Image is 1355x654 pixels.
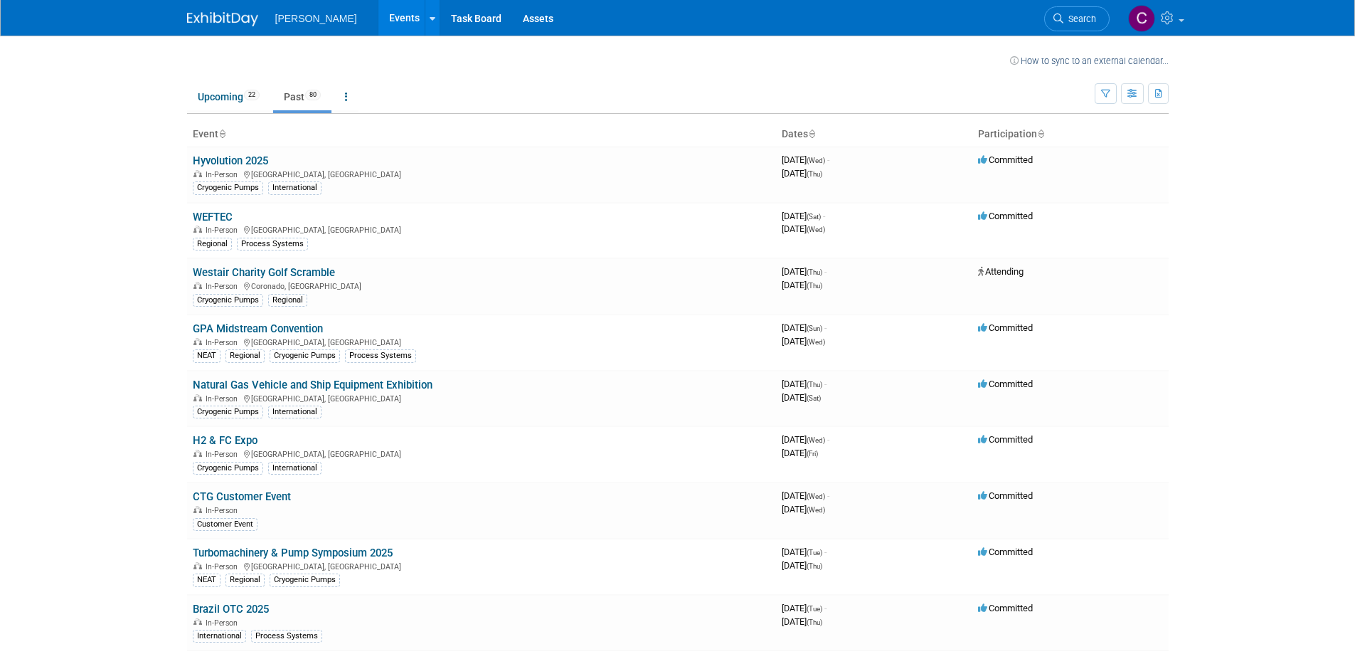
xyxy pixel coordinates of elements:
[807,605,822,613] span: (Tue)
[193,506,202,513] img: In-Person Event
[1128,5,1155,32] img: Cody Patrick
[827,490,829,501] span: -
[807,213,821,221] span: (Sat)
[193,266,335,279] a: Westair Charity Golf Scramble
[827,154,829,165] span: -
[824,379,827,389] span: -
[187,122,776,147] th: Event
[193,562,202,569] img: In-Person Event
[978,266,1024,277] span: Attending
[782,266,827,277] span: [DATE]
[193,154,268,167] a: Hyvolution 2025
[978,154,1033,165] span: Committed
[218,128,225,139] a: Sort by Event Name
[782,154,829,165] span: [DATE]
[273,83,331,110] a: Past80
[807,394,821,402] span: (Sat)
[193,560,770,571] div: [GEOGRAPHIC_DATA], [GEOGRAPHIC_DATA]
[824,547,827,557] span: -
[807,170,822,178] span: (Thu)
[807,436,825,444] span: (Wed)
[193,181,263,194] div: Cryogenic Pumps
[782,547,827,557] span: [DATE]
[782,168,822,179] span: [DATE]
[807,549,822,557] span: (Tue)
[782,434,829,445] span: [DATE]
[807,381,822,389] span: (Thu)
[225,574,265,586] div: Regional
[268,181,322,194] div: International
[782,490,829,501] span: [DATE]
[193,379,432,391] a: Natural Gas Vehicle and Ship Equipment Exhibition
[978,547,1033,557] span: Committed
[807,506,825,514] span: (Wed)
[1063,14,1096,24] span: Search
[270,574,340,586] div: Cryogenic Pumps
[776,122,972,147] th: Dates
[193,406,263,418] div: Cryogenic Pumps
[782,211,825,221] span: [DATE]
[782,448,818,458] span: [DATE]
[824,322,827,333] span: -
[193,490,291,503] a: CTG Customer Event
[978,490,1033,501] span: Committed
[807,450,818,458] span: (Fri)
[193,211,233,223] a: WEFTEC
[206,450,242,459] span: In-Person
[782,616,822,627] span: [DATE]
[978,379,1033,389] span: Committed
[193,450,202,457] img: In-Person Event
[807,618,822,626] span: (Thu)
[1037,128,1044,139] a: Sort by Participation Type
[193,392,770,404] div: [GEOGRAPHIC_DATA], [GEOGRAPHIC_DATA]
[1010,56,1169,66] a: How to sync to an external calendar...
[206,506,242,515] span: In-Person
[193,336,770,347] div: [GEOGRAPHIC_DATA], [GEOGRAPHIC_DATA]
[237,238,308,250] div: Process Systems
[275,13,357,24] span: [PERSON_NAME]
[268,406,322,418] div: International
[193,618,202,626] img: In-Person Event
[823,211,825,221] span: -
[193,280,770,291] div: Coronado, [GEOGRAPHIC_DATA]
[827,434,829,445] span: -
[978,211,1033,221] span: Committed
[807,325,822,332] span: (Sun)
[225,349,265,362] div: Regional
[270,349,340,362] div: Cryogenic Pumps
[972,122,1169,147] th: Participation
[187,83,270,110] a: Upcoming22
[978,434,1033,445] span: Committed
[206,338,242,347] span: In-Person
[268,462,322,475] div: International
[782,336,825,347] span: [DATE]
[193,170,202,177] img: In-Person Event
[244,90,260,100] span: 22
[193,223,770,235] div: [GEOGRAPHIC_DATA], [GEOGRAPHIC_DATA]
[824,266,827,277] span: -
[782,280,822,290] span: [DATE]
[807,338,825,346] span: (Wed)
[193,168,770,179] div: [GEOGRAPHIC_DATA], [GEOGRAPHIC_DATA]
[206,562,242,571] span: In-Person
[193,238,232,250] div: Regional
[782,603,827,613] span: [DATE]
[345,349,416,362] div: Process Systems
[206,226,242,235] span: In-Person
[782,223,825,234] span: [DATE]
[808,128,815,139] a: Sort by Start Date
[193,338,202,345] img: In-Person Event
[193,448,770,459] div: [GEOGRAPHIC_DATA], [GEOGRAPHIC_DATA]
[782,504,825,515] span: [DATE]
[807,268,822,276] span: (Thu)
[206,618,242,628] span: In-Person
[782,379,827,389] span: [DATE]
[193,462,263,475] div: Cryogenic Pumps
[193,630,246,643] div: International
[978,322,1033,333] span: Committed
[824,603,827,613] span: -
[807,157,825,164] span: (Wed)
[807,492,825,500] span: (Wed)
[193,547,393,559] a: Turbomachinery & Pump Symposium 2025
[782,322,827,333] span: [DATE]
